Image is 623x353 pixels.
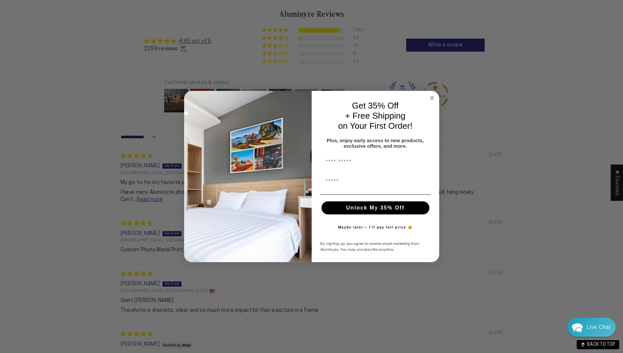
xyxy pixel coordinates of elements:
span: By signing up, you agree to receive email marketing from Aluminyze. You may unsubscribe anytime. [320,241,419,252]
span: Plus, enjoy early access to new products, exclusive offers, and more. [327,138,424,149]
span: on Your First Order! [338,121,412,131]
img: 728e4f65-7e6c-44e2-b7d1-0292a396982f.jpeg [184,91,312,262]
button: Close dialog [428,94,436,102]
span: Get 35% Off [352,101,399,110]
button: Maybe later – I’ll pay full price 😅 [335,221,416,234]
div: Contact Us Directly [587,318,611,337]
div: Chat widget toggle [568,318,616,337]
span: + Free Shipping [345,111,405,121]
span: BACK TO TOP [587,343,615,347]
button: Unlock My 35% Off [321,201,429,214]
